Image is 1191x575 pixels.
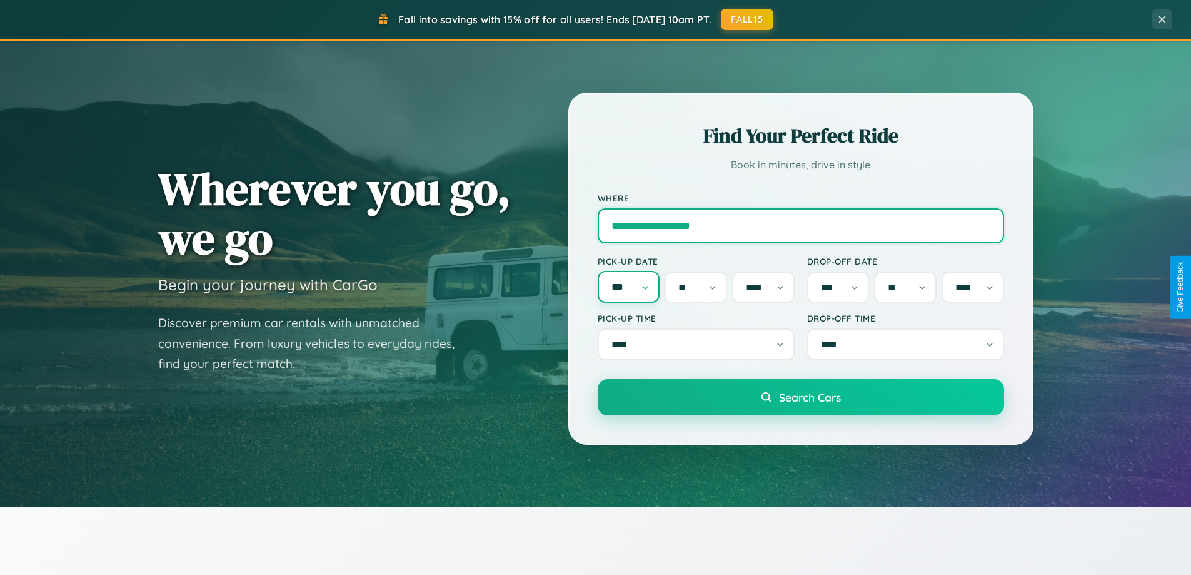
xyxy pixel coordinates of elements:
[779,390,841,404] span: Search Cars
[598,256,795,267] label: Pick-up Date
[807,256,1004,267] label: Drop-off Date
[1176,262,1185,313] div: Give Feedback
[598,193,1004,203] label: Where
[598,156,1004,174] p: Book in minutes, drive in style
[721,9,773,30] button: FALL15
[158,313,471,374] p: Discover premium car rentals with unmatched convenience. From luxury vehicles to everyday rides, ...
[598,122,1004,150] h2: Find Your Perfect Ride
[398,13,711,26] span: Fall into savings with 15% off for all users! Ends [DATE] 10am PT.
[158,164,511,263] h1: Wherever you go, we go
[807,313,1004,323] label: Drop-off Time
[598,379,1004,415] button: Search Cars
[598,313,795,323] label: Pick-up Time
[158,275,378,294] h3: Begin your journey with CarGo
